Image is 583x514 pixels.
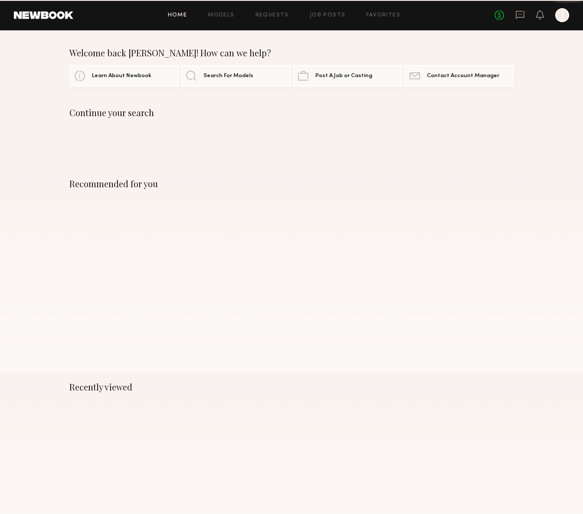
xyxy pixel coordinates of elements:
[310,13,346,18] a: Job Posts
[181,65,290,87] a: Search For Models
[69,179,514,189] div: Recommended for you
[404,65,514,87] a: Contact Account Manager
[92,73,151,79] span: Learn About Newbook
[69,65,179,87] a: Learn About Newbook
[366,13,400,18] a: Favorites
[69,382,514,392] div: Recently viewed
[203,73,253,79] span: Search For Models
[208,13,234,18] a: Models
[69,48,514,58] div: Welcome back [PERSON_NAME]! How can we help?
[168,13,187,18] a: Home
[427,73,499,79] span: Contact Account Manager
[315,73,372,79] span: Post A Job or Casting
[255,13,289,18] a: Requests
[555,8,569,22] a: J
[293,65,402,87] a: Post A Job or Casting
[69,107,514,118] div: Continue your search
